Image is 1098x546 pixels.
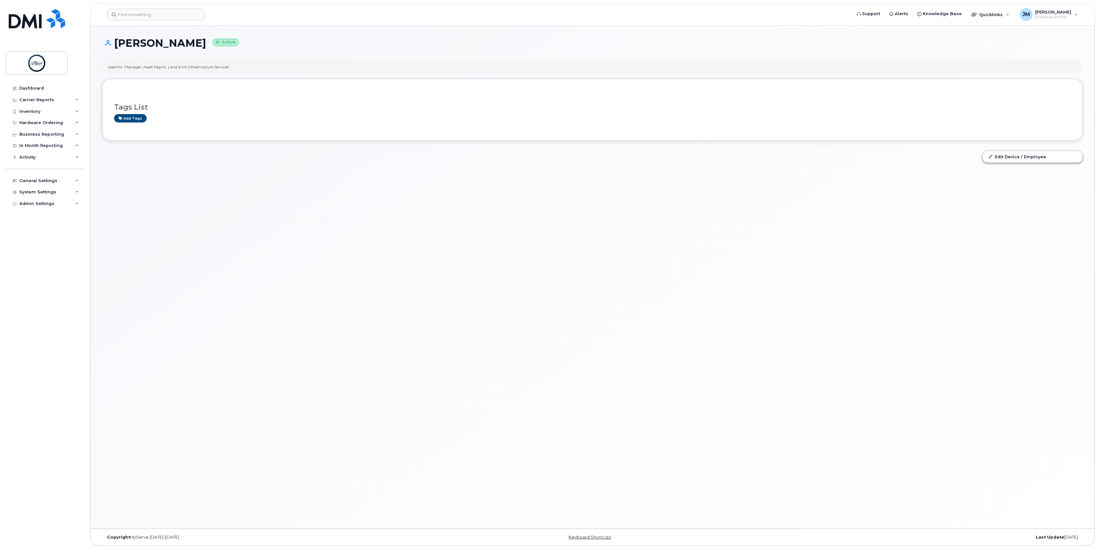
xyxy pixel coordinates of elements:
h1: [PERSON_NAME] [102,37,1083,49]
div: Used for: Manager, Asset Mgmt, Land & Int Infrastructure Services [108,64,229,70]
h3: Tags List [114,103,1071,111]
div: [DATE] [756,535,1083,540]
small: Active [213,39,239,46]
strong: Last Update [1036,535,1064,540]
a: Keyboard Shortcuts [569,535,611,540]
a: Edit Device / Employee [983,151,1083,162]
a: Add tags [114,114,147,122]
div: MyServe [DATE]–[DATE] [102,535,429,540]
strong: Copyright [107,535,130,540]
